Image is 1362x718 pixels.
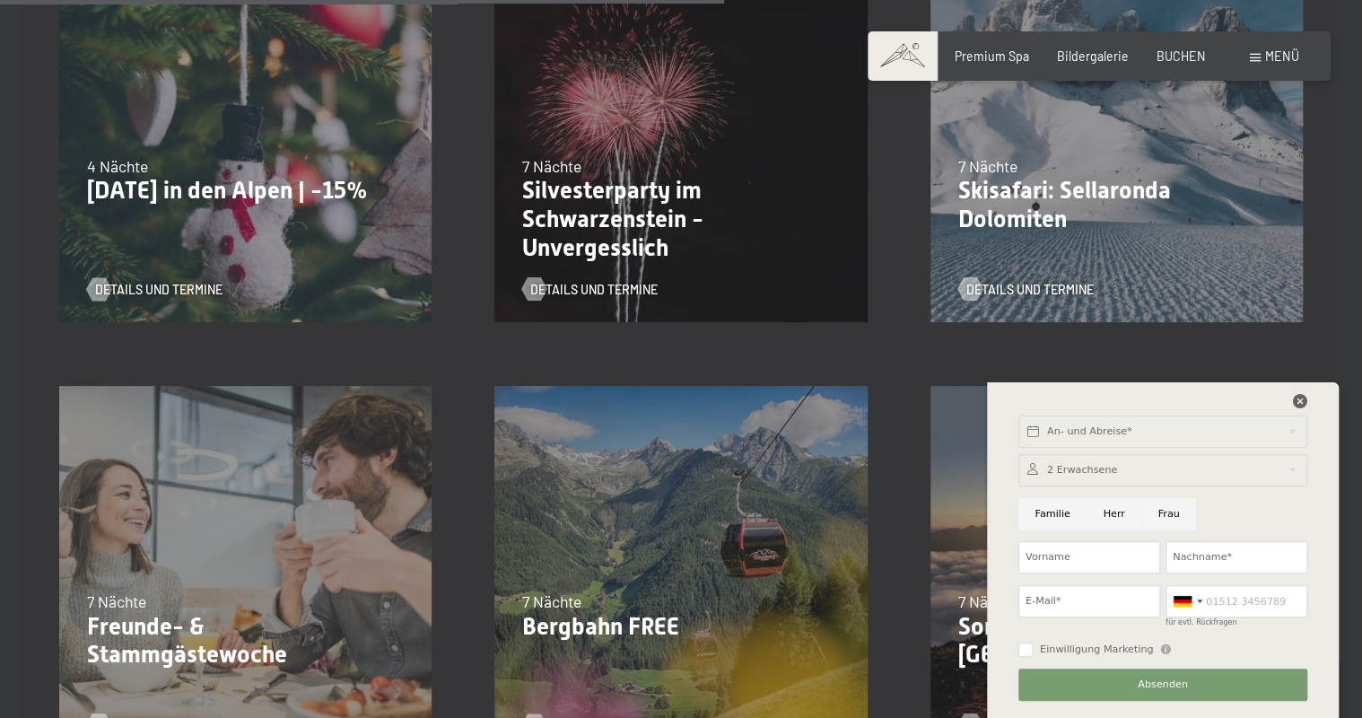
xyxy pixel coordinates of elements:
[958,281,1094,299] a: Details und Termine
[958,156,1017,176] span: 7 Nächte
[522,613,839,642] p: Bergbahn FREE
[958,177,1275,233] p: Skisafari: Sellaronda Dolomiten
[522,281,658,299] a: Details und Termine
[1040,643,1154,657] span: Einwilligung Marketing
[522,591,581,611] span: 7 Nächte
[958,613,1275,670] p: Sonnenaufgang im [GEOGRAPHIC_DATA]
[87,613,404,670] p: Freunde- & Stammgästewoche
[522,156,581,176] span: 7 Nächte
[1157,48,1206,64] a: BUCHEN
[522,177,839,262] p: Silvesterparty im Schwarzenstein - Unvergesslich
[1265,48,1299,64] span: Menü
[530,281,658,299] span: Details und Termine
[1057,48,1129,64] a: Bildergalerie
[958,591,1017,611] span: 7 Nächte
[87,156,148,176] span: 4 Nächte
[1018,669,1307,701] button: Absenden
[87,591,146,611] span: 7 Nächte
[95,281,223,299] span: Details und Termine
[87,281,223,299] a: Details und Termine
[1166,586,1208,617] div: Germany (Deutschland): +49
[87,177,404,206] p: [DATE] in den Alpen | -15%
[1166,585,1307,617] input: 01512 3456789
[955,48,1029,64] a: Premium Spa
[966,281,1094,299] span: Details und Termine
[1166,618,1236,626] label: für evtl. Rückfragen
[1138,678,1188,692] span: Absenden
